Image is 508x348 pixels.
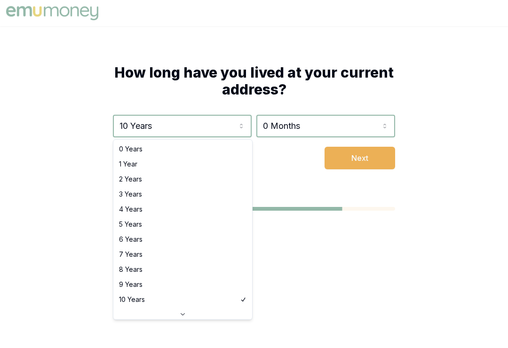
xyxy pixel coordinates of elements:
[119,235,143,244] span: 6 Years
[119,280,143,289] span: 9 Years
[119,205,143,214] span: 4 Years
[119,265,143,274] span: 8 Years
[119,174,142,184] span: 2 Years
[119,159,137,169] span: 1 Year
[119,144,143,154] span: 0 Years
[119,190,142,199] span: 3 Years
[119,250,143,259] span: 7 Years
[119,295,145,304] span: 10 Years
[119,220,142,229] span: 5 Years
